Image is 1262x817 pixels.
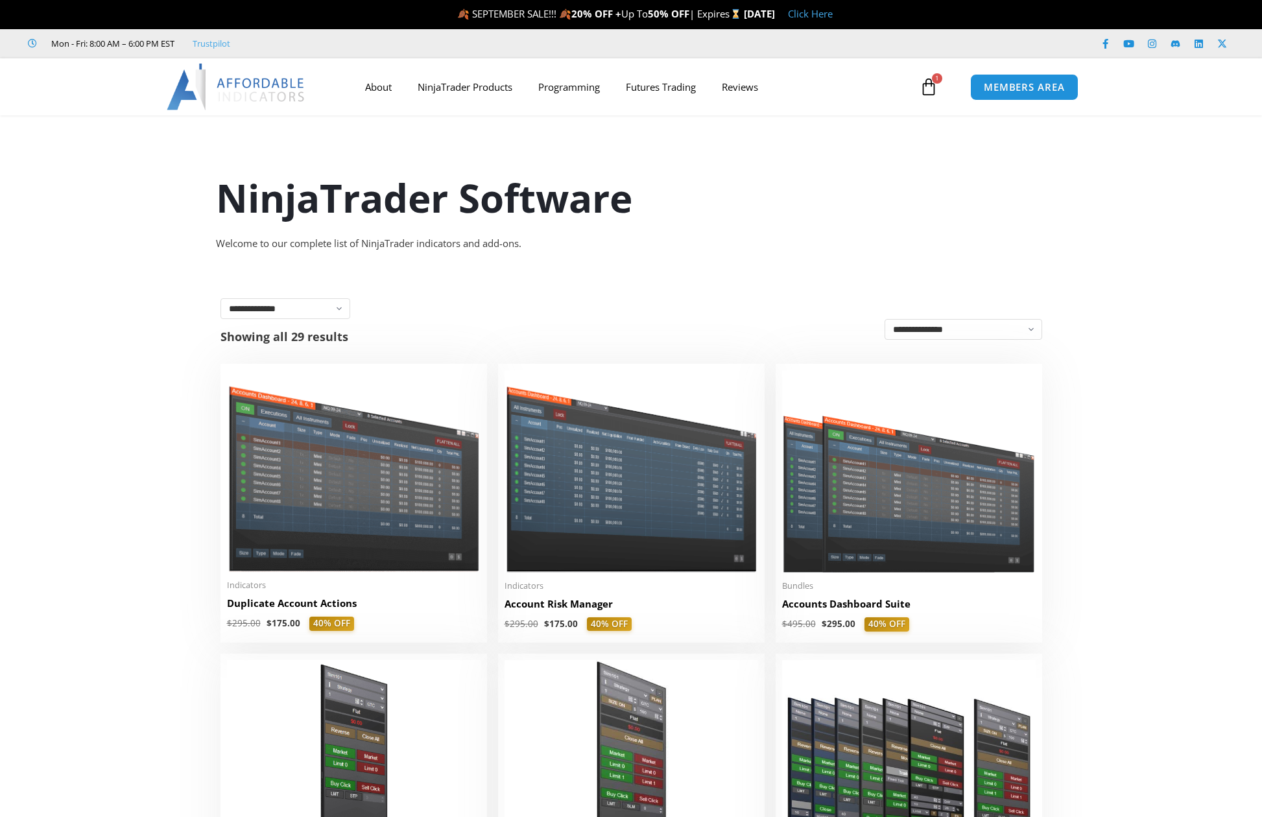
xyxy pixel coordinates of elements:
[782,618,816,630] bdi: 495.00
[227,597,481,610] h2: Duplicate Account Actions
[309,617,354,631] span: 40% OFF
[167,64,306,110] img: LogoAI | Affordable Indicators – NinjaTrader
[352,72,405,102] a: About
[984,82,1065,92] span: MEMBERS AREA
[900,68,957,106] a: 1
[731,9,741,19] img: ⌛
[227,617,261,629] bdi: 295.00
[220,331,348,342] p: Showing all 29 results
[788,7,833,20] a: Click Here
[227,597,481,617] a: Duplicate Account Actions
[216,171,1046,225] h1: NinjaTrader Software
[613,72,709,102] a: Futures Trading
[782,618,787,630] span: $
[227,370,481,572] img: Duplicate Account Actions
[587,617,632,632] span: 40% OFF
[932,73,942,84] span: 1
[822,618,855,630] bdi: 295.00
[505,597,758,617] a: Account Risk Manager
[782,597,1036,617] a: Accounts Dashboard Suite
[544,618,549,630] span: $
[782,580,1036,591] span: Bundles
[782,597,1036,611] h2: Accounts Dashboard Suite
[267,617,300,629] bdi: 175.00
[48,36,174,51] span: Mon - Fri: 8:00 AM – 6:00 PM EST
[227,580,481,591] span: Indicators
[970,74,1078,101] a: MEMBERS AREA
[571,7,621,20] strong: 20% OFF +
[505,618,510,630] span: $
[744,7,775,20] strong: [DATE]
[544,618,578,630] bdi: 175.00
[267,617,272,629] span: $
[505,370,758,572] img: Account Risk Manager
[193,36,230,51] a: Trustpilot
[505,597,758,611] h2: Account Risk Manager
[709,72,771,102] a: Reviews
[216,235,1046,253] div: Welcome to our complete list of NinjaTrader indicators and add-ons.
[864,617,909,632] span: 40% OFF
[505,618,538,630] bdi: 295.00
[352,72,916,102] nav: Menu
[227,617,232,629] span: $
[782,370,1036,573] img: Accounts Dashboard Suite
[885,319,1042,340] select: Shop order
[822,618,827,630] span: $
[405,72,525,102] a: NinjaTrader Products
[457,7,743,20] span: 🍂 SEPTEMBER SALE!!! 🍂 Up To | Expires
[505,580,758,591] span: Indicators
[648,7,689,20] strong: 50% OFF
[525,72,613,102] a: Programming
